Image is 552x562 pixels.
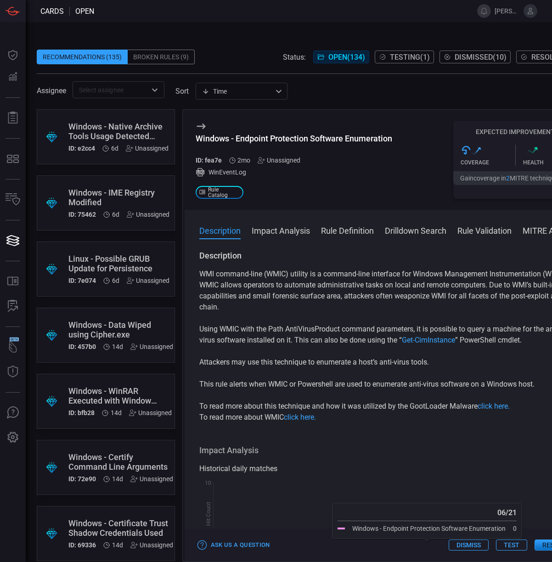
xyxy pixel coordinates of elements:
span: Cards [40,7,64,16]
span: Dismissed ( 10 ) [455,53,507,62]
text: Hit Count [205,502,212,526]
span: Sep 02, 2025 8:34 AM [112,541,123,549]
button: Threat Intelligence [2,361,24,383]
div: Windows - Endpoint Protection Software Enumeration [196,134,392,143]
button: Wingman [2,336,24,358]
div: Unassigned [130,475,173,483]
button: Rule Catalog [2,270,24,292]
button: Ask Us A Question [2,402,24,424]
button: Inventory [2,189,24,211]
button: MITRE - Detection Posture [2,148,24,170]
button: Dashboard [2,44,24,66]
button: Open(134) [313,51,369,63]
span: Sep 10, 2025 7:29 AM [111,145,118,152]
label: sort [175,87,189,96]
h5: ID: 7e074 [68,277,96,284]
div: Unassigned [127,277,169,284]
div: Windows - IME Registry Modified [68,188,169,207]
span: Assignee [37,86,66,95]
span: Sep 02, 2025 8:34 AM [112,343,123,350]
button: Dismiss [449,540,489,551]
div: Linux - Possible GRUB Update for Persistence [68,254,169,273]
div: Unassigned [130,343,173,350]
span: Sep 10, 2025 7:29 AM [112,277,119,284]
div: Unassigned [130,541,173,549]
a: Get-CimInstance [402,336,455,344]
span: Jul 29, 2025 3:17 AM [237,157,250,164]
button: Reports [2,107,24,129]
span: Status: [283,53,306,62]
a: click here. [478,402,510,410]
span: 2 [506,174,510,182]
button: ALERT ANALYSIS [2,295,24,317]
button: Rule Definition [321,225,374,236]
h5: ID: fea7e [196,157,222,164]
span: open [75,7,94,16]
h5: ID: 69336 [68,541,96,549]
h5: ID: 75462 [68,211,96,218]
div: Windows - WinRAR Executed with Window Suppression Flag [68,386,172,405]
button: Preferences [2,427,24,449]
text: 10 [205,480,211,486]
h5: ID: bfb28 [68,409,95,416]
div: Unassigned [126,145,169,152]
div: Windows - Certify Command Line Arguments [68,452,173,472]
button: Description [199,225,241,236]
div: Broken Rules (9) [128,50,195,64]
div: WinEventLog [196,168,392,177]
div: Windows - Data Wiped using Cipher.exe [68,320,173,339]
span: [PERSON_NAME].[PERSON_NAME] [495,7,520,15]
h5: ID: 72e90 [68,475,96,483]
div: Coverage [461,159,515,166]
button: Test [496,540,527,551]
div: Unassigned [127,211,169,218]
button: Detections [2,66,24,88]
div: Recommendations (135) [37,50,128,64]
div: Windows - Native Archive Tools Usage Detected (MuddyWater) [68,122,169,141]
span: Sep 10, 2025 7:29 AM [112,211,119,218]
div: Time [202,87,273,96]
span: Sep 02, 2025 8:34 AM [112,475,123,483]
h5: ID: e2cc4 [68,145,95,152]
button: Cards [2,230,24,252]
span: Sep 02, 2025 8:34 AM [111,409,122,416]
span: Open ( 134 ) [328,53,365,62]
input: Select assignee [75,84,146,96]
span: Testing ( 1 ) [390,53,430,62]
div: Windows - Certificate Trust Shadow Credentials Used [68,518,173,538]
a: click here. [284,413,316,421]
div: Unassigned [129,409,172,416]
button: Testing(1) [375,51,434,63]
div: Unassigned [258,157,300,164]
button: Ask Us a Question [196,538,272,552]
h5: ID: 457b0 [68,343,96,350]
button: Dismissed(10) [439,51,511,63]
button: Rule Validation [457,225,512,236]
button: Impact Analysis [252,225,310,236]
span: Rule Catalog [208,187,239,198]
button: Drilldown Search [385,225,446,236]
button: Open [148,84,161,96]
